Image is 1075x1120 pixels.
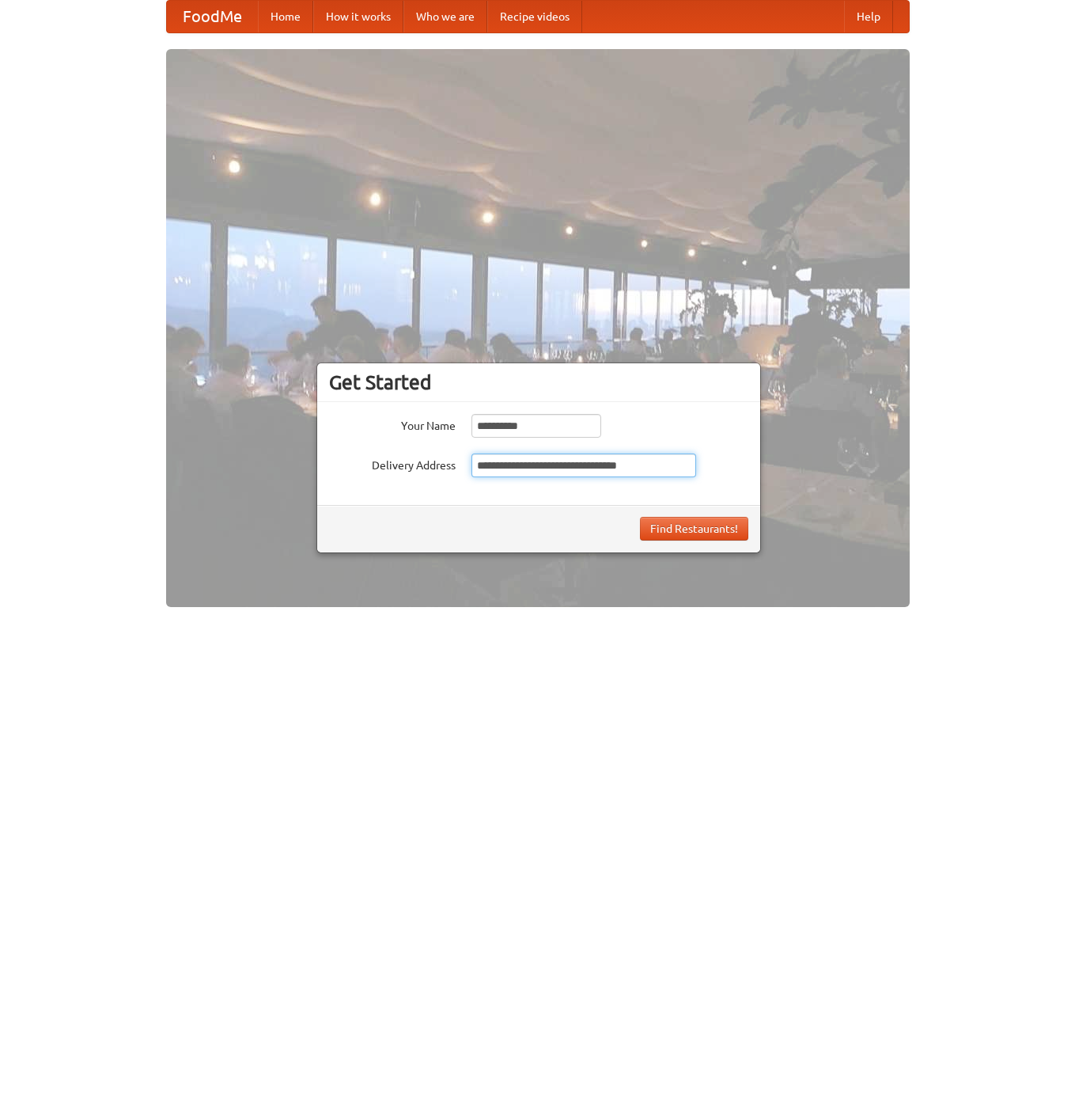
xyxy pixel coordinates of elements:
a: Recipe videos [487,1,582,32]
a: FoodMe [167,1,258,32]
a: Who we are [403,1,487,32]
a: Help [844,1,893,32]
h3: Get Started [329,370,748,394]
label: Your Name [329,414,456,434]
a: Home [258,1,313,32]
button: Find Restaurants! [640,517,748,541]
label: Delivery Address [329,454,456,473]
a: How it works [313,1,403,32]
